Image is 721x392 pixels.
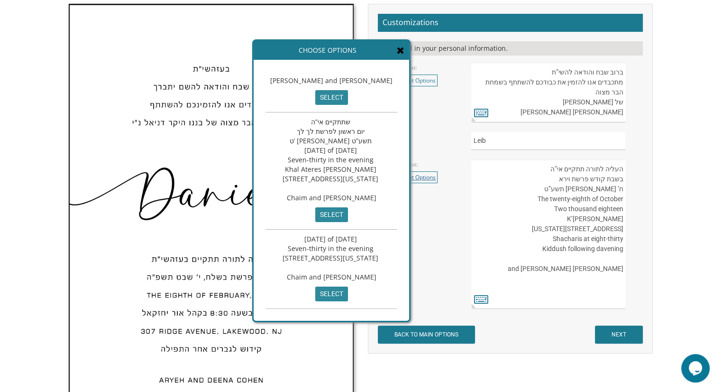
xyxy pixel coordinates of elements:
input: select [315,90,348,105]
input: NEXT [595,326,643,344]
input: select [315,207,348,222]
textarea: בעזרת השם יתברך We would be honored to have you join us at the Seudas Bar Mitzvah of our dear son [471,63,625,122]
span: [DATE] of [DATE] Seven-thirty in the evening [STREET_ADDRESS][US_STATE] Chaim and [PERSON_NAME] [283,234,380,281]
input: select [315,287,348,301]
iframe: chat widget [681,354,712,383]
span: שתתקיים אי”ה יום ראשון לפרשת לך לך ט’ [PERSON_NAME] תשע”ט [DATE] of [DATE] Seven-thirty in the ev... [283,117,380,202]
textarea: העליה לתורה תתקיים אי”ה בשבת קודש פרשת לך לך ח’ [PERSON_NAME] תשע”ט The twenty-eighth of October ... [471,159,625,309]
div: Please fill in your personal information. [378,41,643,56]
input: BACK TO MAIN OPTIONS [378,326,475,344]
div: Choose Options [254,41,409,60]
h2: Customizations [378,14,643,32]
